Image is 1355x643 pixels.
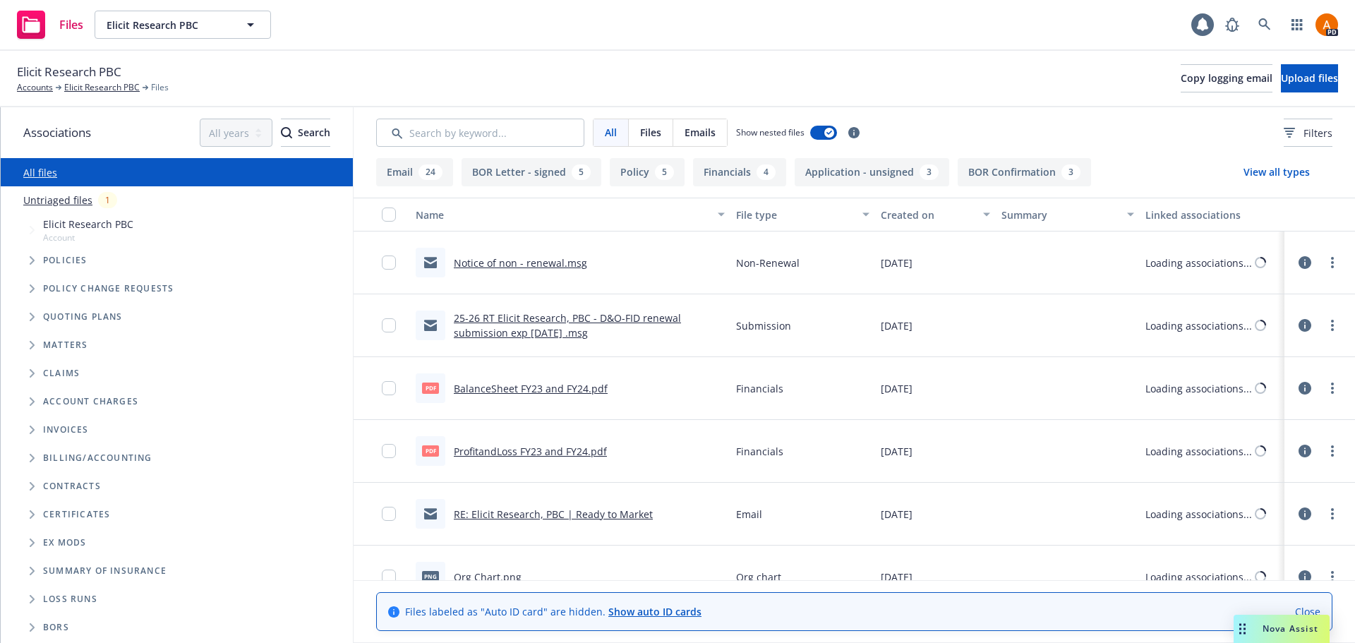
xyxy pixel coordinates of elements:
input: Select all [382,208,396,222]
div: Folder Tree Example [1,444,353,642]
input: Toggle Row Selected [382,256,396,270]
a: Files [11,5,89,44]
div: 5 [572,164,591,180]
div: 3 [1061,164,1080,180]
a: 25-26 RT Elicit Research, PBC - D&O-FID renewal submission exp [DATE] .msg [454,311,681,339]
span: Elicit Research PBC [43,217,133,232]
span: png [422,571,439,582]
button: Summary [996,198,1140,232]
span: [DATE] [881,318,913,333]
span: Filters [1303,126,1332,140]
div: Created on [881,208,975,222]
button: Filters [1284,119,1332,147]
div: Loading associations... [1145,507,1252,522]
span: Account charges [43,397,138,406]
a: more [1324,380,1341,397]
a: All files [23,166,57,179]
img: photo [1315,13,1338,36]
span: Files [640,125,661,140]
span: Billing/Accounting [43,454,152,462]
div: Tree Example [1,214,353,444]
span: Non-Renewal [736,256,800,270]
span: Upload files [1281,71,1338,85]
span: Quoting plans [43,313,123,321]
button: Application - unsigned [795,158,949,186]
span: Account [43,232,133,244]
span: All [605,125,617,140]
span: Nova Assist [1263,623,1318,635]
div: 5 [655,164,674,180]
div: 24 [418,164,442,180]
button: Email [376,158,453,186]
button: BOR Letter - signed [462,158,601,186]
span: Contracts [43,482,101,491]
a: Accounts [17,81,53,94]
span: Elicit Research PBC [107,18,229,32]
span: Matters [43,341,88,349]
span: [DATE] [881,381,913,396]
input: Toggle Row Selected [382,444,396,458]
a: ProfitandLoss FY23 and FY24.pdf [454,445,607,458]
button: Financials [693,158,786,186]
span: Policy change requests [43,284,174,293]
a: Close [1295,604,1320,619]
a: more [1324,254,1341,271]
a: BalanceSheet FY23 and FY24.pdf [454,382,608,395]
div: Name [416,208,709,222]
span: pdf [422,445,439,456]
button: Name [410,198,730,232]
span: [DATE] [881,444,913,459]
div: Loading associations... [1145,381,1252,396]
span: Summary of insurance [43,567,167,575]
button: View all types [1221,158,1332,186]
input: Search by keyword... [376,119,584,147]
a: Elicit Research PBC [64,81,140,94]
div: Loading associations... [1145,256,1252,270]
div: Loading associations... [1145,444,1252,459]
svg: Search [281,127,292,138]
button: BOR Confirmation [958,158,1091,186]
span: Policies [43,256,88,265]
span: Claims [43,369,80,378]
span: Files [59,19,83,30]
input: Toggle Row Selected [382,507,396,521]
a: more [1324,568,1341,585]
button: Linked associations [1140,198,1284,232]
div: 3 [920,164,939,180]
input: Toggle Row Selected [382,381,396,395]
a: more [1324,317,1341,334]
span: Org chart [736,570,781,584]
input: Toggle Row Selected [382,570,396,584]
a: Org Chart.png [454,570,522,584]
input: Toggle Row Selected [382,318,396,332]
button: Policy [610,158,685,186]
span: Financials [736,444,783,459]
span: Emails [685,125,716,140]
span: Elicit Research PBC [17,63,121,81]
div: 1 [98,192,117,208]
span: Email [736,507,762,522]
a: more [1324,505,1341,522]
span: Files [151,81,169,94]
div: Search [281,119,330,146]
a: Notice of non - renewal.msg [454,256,587,270]
span: Associations [23,124,91,142]
a: Search [1251,11,1279,39]
span: BORs [43,623,69,632]
span: [DATE] [881,570,913,584]
span: Invoices [43,426,89,434]
span: [DATE] [881,256,913,270]
a: Report a Bug [1218,11,1246,39]
button: Created on [875,198,996,232]
span: Ex Mods [43,539,86,547]
a: RE: Elicit Research, PBC | Ready to Market [454,507,653,521]
span: Copy logging email [1181,71,1272,85]
span: Loss Runs [43,595,97,603]
button: Copy logging email [1181,64,1272,92]
div: Drag to move [1234,615,1251,643]
span: Show nested files [736,126,805,138]
div: Loading associations... [1145,570,1252,584]
span: Filters [1284,126,1332,140]
a: Switch app [1283,11,1311,39]
span: Submission [736,318,791,333]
